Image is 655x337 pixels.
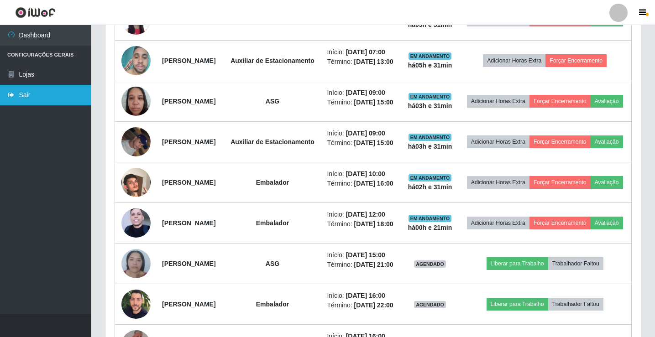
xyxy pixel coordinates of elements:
[121,204,151,242] img: 1706546677123.jpeg
[409,134,452,141] span: EM ANDAMENTO
[121,82,151,120] img: 1740415667017.jpeg
[346,48,385,56] time: [DATE] 07:00
[483,54,545,67] button: Adicionar Horas Extra
[409,174,452,181] span: EM ANDAMENTO
[162,260,215,267] strong: [PERSON_NAME]
[121,286,151,322] img: 1683118670739.jpeg
[231,138,314,145] strong: Auxiliar de Estacionamento
[591,217,623,229] button: Avaliação
[162,301,215,308] strong: [PERSON_NAME]
[354,261,393,268] time: [DATE] 21:00
[327,88,396,98] li: Início:
[529,95,591,108] button: Forçar Encerramento
[162,179,215,186] strong: [PERSON_NAME]
[408,143,452,150] strong: há 03 h e 31 min
[346,170,385,177] time: [DATE] 10:00
[256,179,289,186] strong: Embalador
[327,129,396,138] li: Início:
[327,47,396,57] li: Início:
[467,135,529,148] button: Adicionar Horas Extra
[548,298,603,311] button: Trabalhador Faltou
[121,244,151,283] img: 1751112478623.jpeg
[327,169,396,179] li: Início:
[414,260,446,268] span: AGENDADO
[327,57,396,67] li: Término:
[409,52,452,60] span: EM ANDAMENTO
[408,224,452,231] strong: há 00 h e 21 min
[591,95,623,108] button: Avaliação
[327,301,396,310] li: Término:
[408,102,452,109] strong: há 03 h e 31 min
[162,138,215,145] strong: [PERSON_NAME]
[591,176,623,189] button: Avaliação
[408,62,452,69] strong: há 05 h e 31 min
[266,260,279,267] strong: ASG
[327,138,396,148] li: Término:
[548,257,603,270] button: Trabalhador Faltou
[121,156,151,208] img: 1726002463138.jpeg
[346,211,385,218] time: [DATE] 12:00
[121,122,151,161] img: 1754491826586.jpeg
[15,7,56,18] img: CoreUI Logo
[354,99,393,106] time: [DATE] 15:00
[346,89,385,96] time: [DATE] 09:00
[162,57,215,64] strong: [PERSON_NAME]
[408,183,452,191] strong: há 02 h e 31 min
[266,98,279,105] strong: ASG
[162,98,215,105] strong: [PERSON_NAME]
[327,210,396,219] li: Início:
[346,251,385,259] time: [DATE] 15:00
[354,220,393,228] time: [DATE] 18:00
[354,58,393,65] time: [DATE] 13:00
[327,250,396,260] li: Início:
[467,217,529,229] button: Adicionar Horas Extra
[121,41,151,80] img: 1748551724527.jpeg
[346,292,385,299] time: [DATE] 16:00
[409,215,452,222] span: EM ANDAMENTO
[414,301,446,308] span: AGENDADO
[354,301,393,309] time: [DATE] 22:00
[327,219,396,229] li: Término:
[327,291,396,301] li: Início:
[162,219,215,227] strong: [PERSON_NAME]
[327,179,396,188] li: Término:
[487,298,548,311] button: Liberar para Trabalho
[529,135,591,148] button: Forçar Encerramento
[256,301,289,308] strong: Embalador
[354,180,393,187] time: [DATE] 16:00
[591,135,623,148] button: Avaliação
[327,98,396,107] li: Término:
[409,93,452,100] span: EM ANDAMENTO
[346,130,385,137] time: [DATE] 09:00
[327,260,396,270] li: Término:
[231,57,314,64] strong: Auxiliar de Estacionamento
[545,54,607,67] button: Forçar Encerramento
[487,257,548,270] button: Liberar para Trabalho
[467,176,529,189] button: Adicionar Horas Extra
[529,217,591,229] button: Forçar Encerramento
[529,176,591,189] button: Forçar Encerramento
[467,95,529,108] button: Adicionar Horas Extra
[256,219,289,227] strong: Embalador
[354,139,393,146] time: [DATE] 15:00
